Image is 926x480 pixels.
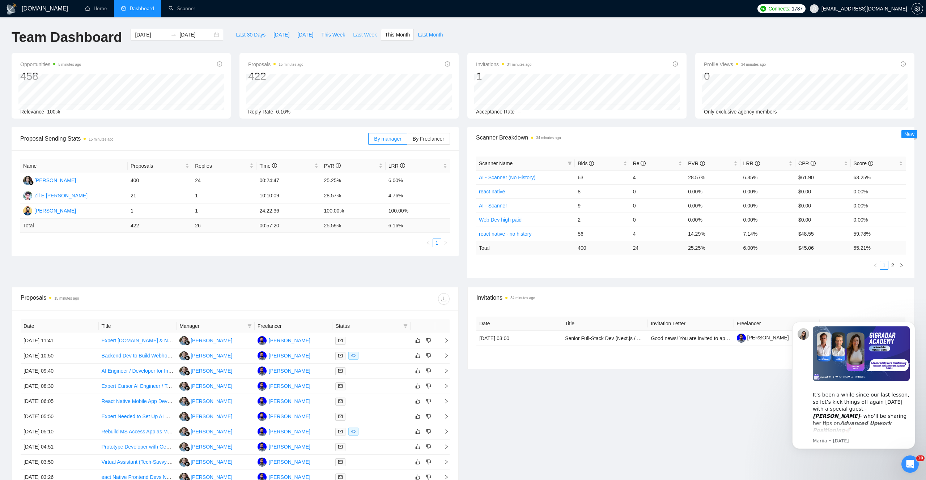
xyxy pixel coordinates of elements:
[102,353,333,359] a: Backend Dev to Build Webhook → Data Processing Pipeline in [PERSON_NAME] (From GoHighLevel)
[795,198,850,213] td: $0.00
[179,367,188,376] img: SL
[338,475,343,479] span: mail
[873,263,878,267] span: left
[179,474,232,480] a: SL[PERSON_NAME]
[424,412,433,421] button: dislike
[445,61,450,67] span: info-circle
[258,427,267,436] img: HA
[536,136,561,140] time: 34 minutes ago
[740,213,795,227] td: 0.00%
[23,206,32,215] img: SJ
[20,159,128,173] th: Name
[673,61,678,67] span: info-circle
[297,31,313,39] span: [DATE]
[381,29,414,40] button: This Month
[272,163,277,168] span: info-circle
[426,459,431,465] span: dislike
[321,31,345,39] span: This Week
[566,158,573,169] span: filter
[179,337,232,343] a: SL[PERSON_NAME]
[901,455,919,473] iframe: Intercom live chat
[179,427,188,436] img: SL
[854,160,873,166] span: Score
[217,61,222,67] span: info-circle
[258,368,310,373] a: HA[PERSON_NAME]
[6,3,17,15] img: logo
[518,109,521,115] span: --
[740,184,795,198] td: 0.00%
[248,109,273,115] span: Reply Rate
[185,446,190,451] img: gigradar-bm.png
[889,261,897,269] a: 2
[851,198,906,213] td: 0.00%
[192,188,256,203] td: 1
[179,31,212,39] input: End date
[11,11,134,138] div: message notification from Mariia, 1w ago. ​It’s been a while since our last lesson, so let’s kick...
[258,383,310,389] a: HA[PERSON_NAME]
[426,474,431,480] span: dislike
[433,239,441,247] a: 1
[258,442,267,451] img: HA
[740,198,795,213] td: 0.00%
[413,397,422,406] button: like
[85,5,107,12] a: homeHome
[102,444,196,450] a: Prototype Developer with GenAI Expertise
[89,137,113,141] time: 15 minutes ago
[737,335,789,340] a: [PERSON_NAME]
[426,429,431,434] span: dislike
[426,353,431,359] span: dislike
[338,338,343,343] span: mail
[58,63,81,67] time: 5 minutes ago
[192,203,256,219] td: 1
[179,383,232,389] a: SL[PERSON_NAME]
[424,442,433,451] button: dislike
[424,397,433,406] button: dislike
[269,397,310,405] div: [PERSON_NAME]
[258,397,267,406] img: HA
[704,109,777,115] span: Only exclusive agency members
[269,412,310,420] div: [PERSON_NAME]
[102,413,301,419] a: Expert Needed to Set Up AI Outbound Appointment Setting System for Local Businesses
[258,398,310,404] a: HA[PERSON_NAME]
[438,296,449,302] span: download
[47,109,60,115] span: 100%
[413,351,422,360] button: like
[31,127,128,133] p: Message from Mariia, sent 1w ago
[338,399,343,403] span: mail
[630,184,685,198] td: 0
[23,176,32,185] img: SL
[232,29,269,40] button: Last 30 Days
[195,162,248,170] span: Replies
[191,443,232,451] div: [PERSON_NAME]
[23,192,88,198] a: ZEZil E [PERSON_NAME]
[426,241,430,245] span: left
[400,163,405,168] span: info-circle
[415,368,420,374] span: like
[685,213,740,227] td: 0.00%
[798,160,815,166] span: CPR
[276,109,290,115] span: 6.16%
[258,351,267,360] img: HA
[20,69,81,83] div: 458
[179,382,188,391] img: SL
[321,188,386,203] td: 28.57%
[179,368,232,373] a: SL[PERSON_NAME]
[424,336,433,345] button: dislike
[258,428,310,434] a: HA[PERSON_NAME]
[102,429,298,434] a: Rebuild MS Access App as Modern Web App (Responsive + PWA, Phase 1 with Figma)
[851,170,906,184] td: 63.25%
[128,173,192,188] td: 400
[476,69,531,83] div: 1
[179,443,232,449] a: SL[PERSON_NAME]
[575,213,630,227] td: 2
[386,203,450,219] td: 100.00%
[415,353,420,359] span: like
[258,352,310,358] a: HA[PERSON_NAME]
[191,337,232,344] div: [PERSON_NAME]
[795,170,850,184] td: $61.90
[438,293,450,305] button: download
[424,458,433,466] button: dislike
[424,351,433,360] button: dislike
[179,336,188,345] img: SL
[415,429,420,434] span: like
